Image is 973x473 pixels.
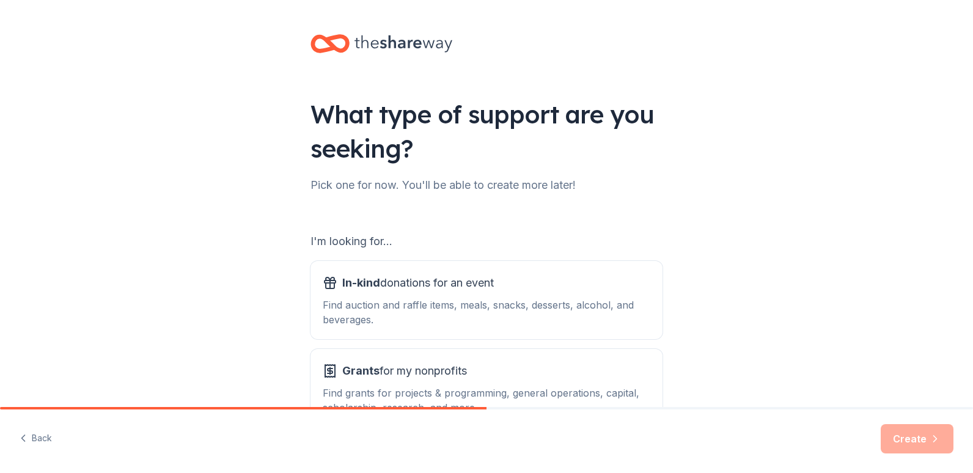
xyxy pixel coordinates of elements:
[310,97,663,166] div: What type of support are you seeking?
[310,175,663,195] div: Pick one for now. You'll be able to create more later!
[20,426,52,452] button: Back
[310,232,663,251] div: I'm looking for...
[310,261,663,339] button: In-kinddonations for an eventFind auction and raffle items, meals, snacks, desserts, alcohol, and...
[323,386,650,415] div: Find grants for projects & programming, general operations, capital, scholarship, research, and m...
[342,276,380,289] span: In-kind
[342,364,380,377] span: Grants
[310,349,663,427] button: Grantsfor my nonprofitsFind grants for projects & programming, general operations, capital, schol...
[342,361,467,381] span: for my nonprofits
[323,298,650,327] div: Find auction and raffle items, meals, snacks, desserts, alcohol, and beverages.
[342,273,494,293] span: donations for an event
